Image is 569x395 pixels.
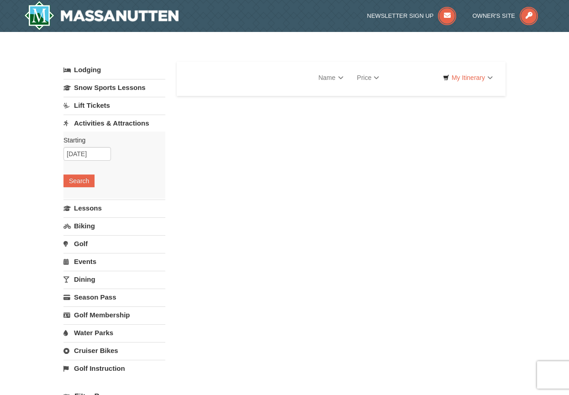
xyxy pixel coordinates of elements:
[63,253,165,270] a: Events
[350,68,386,87] a: Price
[63,217,165,234] a: Biking
[63,235,165,252] a: Golf
[63,79,165,96] a: Snow Sports Lessons
[63,62,165,78] a: Lodging
[63,360,165,377] a: Golf Instruction
[367,12,457,19] a: Newsletter Sign Up
[63,97,165,114] a: Lift Tickets
[473,12,538,19] a: Owner's Site
[24,1,179,30] img: Massanutten Resort Logo
[63,136,158,145] label: Starting
[63,174,95,187] button: Search
[63,306,165,323] a: Golf Membership
[63,115,165,132] a: Activities & Attractions
[63,289,165,305] a: Season Pass
[63,271,165,288] a: Dining
[63,200,165,216] a: Lessons
[63,324,165,341] a: Water Parks
[367,12,434,19] span: Newsletter Sign Up
[437,71,499,84] a: My Itinerary
[473,12,516,19] span: Owner's Site
[24,1,179,30] a: Massanutten Resort
[63,342,165,359] a: Cruiser Bikes
[311,68,350,87] a: Name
